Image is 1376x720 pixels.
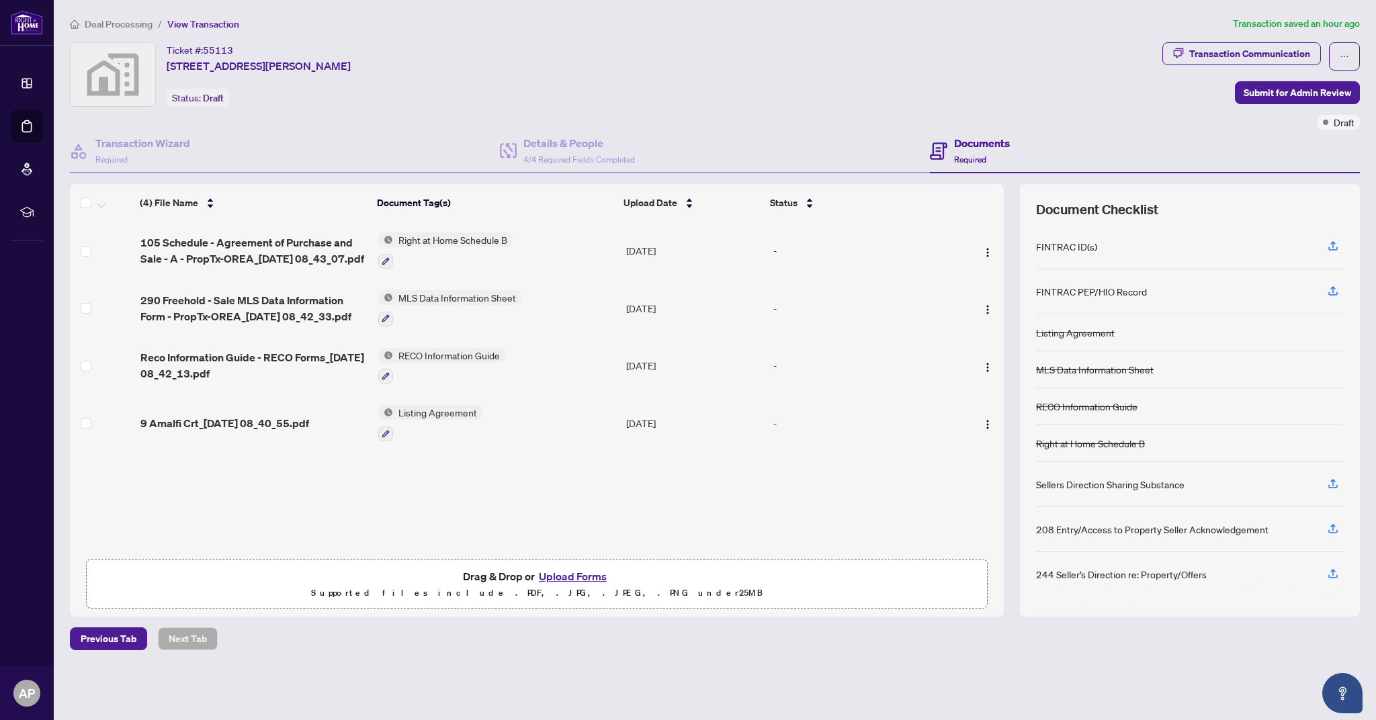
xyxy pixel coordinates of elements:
[977,412,998,434] button: Logo
[85,18,153,30] span: Deal Processing
[1036,362,1154,377] div: MLS Data Information Sheet
[954,154,986,165] span: Required
[1244,82,1351,103] span: Submit for Admin Review
[1322,673,1363,713] button: Open asap
[773,358,947,373] div: -
[523,135,635,151] h4: Details & People
[982,247,993,258] img: Logo
[167,58,351,74] span: [STREET_ADDRESS][PERSON_NAME]
[134,184,372,222] th: (4) File Name
[158,16,162,32] li: /
[773,416,947,431] div: -
[140,234,368,267] span: 105 Schedule - Agreement of Purchase and Sale - A - PropTx-OREA_[DATE] 08_43_07.pdf
[765,184,948,222] th: Status
[203,92,224,104] span: Draft
[982,304,993,315] img: Logo
[11,10,43,35] img: logo
[1340,52,1349,61] span: ellipsis
[977,298,998,319] button: Logo
[378,405,393,420] img: Status Icon
[621,279,768,337] td: [DATE]
[140,415,309,431] span: 9 Amalfi Crt_[DATE] 08_40_55.pdf
[1036,325,1115,340] div: Listing Agreement
[1235,81,1360,104] button: Submit for Admin Review
[140,292,368,324] span: 290 Freehold - Sale MLS Data Information Form - PropTx-OREA_[DATE] 08_42_33.pdf
[1036,522,1268,537] div: 208 Entry/Access to Property Seller Acknowledgement
[378,290,521,326] button: Status IconMLS Data Information Sheet
[378,232,393,247] img: Status Icon
[203,44,233,56] span: 55113
[770,195,798,210] span: Status
[95,135,190,151] h4: Transaction Wizard
[621,222,768,279] td: [DATE]
[167,18,239,30] span: View Transaction
[19,684,35,703] span: AP
[1233,16,1360,32] article: Transaction saved an hour ago
[393,405,482,420] span: Listing Agreement
[393,290,521,305] span: MLS Data Information Sheet
[1189,43,1310,64] div: Transaction Communication
[71,43,155,106] img: svg%3e
[140,349,368,381] span: Reco Information Guide - RECO Forms_[DATE] 08_42_13.pdf
[393,232,513,247] span: Right at Home Schedule B
[167,42,233,58] div: Ticket #:
[621,394,768,452] td: [DATE]
[87,559,987,609] span: Drag & Drop orUpload FormsSupported files include .PDF, .JPG, .JPEG, .PNG under25MB
[1036,567,1207,582] div: 244 Seller’s Direction re: Property/Offers
[372,184,617,222] th: Document Tag(s)
[977,240,998,261] button: Logo
[982,362,993,373] img: Logo
[618,184,765,222] th: Upload Date
[1036,436,1145,451] div: Right at Home Schedule B
[70,627,147,650] button: Previous Tab
[773,243,947,258] div: -
[1036,200,1158,219] span: Document Checklist
[1036,399,1137,414] div: RECO Information Guide
[95,585,979,601] p: Supported files include .PDF, .JPG, .JPEG, .PNG under 25 MB
[1036,239,1097,254] div: FINTRAC ID(s)
[977,355,998,376] button: Logo
[1036,284,1147,299] div: FINTRAC PEP/HIO Record
[621,337,768,395] td: [DATE]
[982,419,993,430] img: Logo
[167,89,229,107] div: Status:
[1036,477,1185,492] div: Sellers Direction Sharing Substance
[1334,115,1354,130] span: Draft
[378,405,482,441] button: Status IconListing Agreement
[95,154,128,165] span: Required
[463,568,611,585] span: Drag & Drop or
[535,568,611,585] button: Upload Forms
[378,290,393,305] img: Status Icon
[954,135,1010,151] h4: Documents
[81,628,136,649] span: Previous Tab
[623,195,677,210] span: Upload Date
[1162,42,1321,65] button: Transaction Communication
[378,348,505,384] button: Status IconRECO Information Guide
[70,19,79,29] span: home
[773,301,947,316] div: -
[140,195,198,210] span: (4) File Name
[523,154,635,165] span: 4/4 Required Fields Completed
[393,348,505,363] span: RECO Information Guide
[378,348,393,363] img: Status Icon
[378,232,513,269] button: Status IconRight at Home Schedule B
[158,627,218,650] button: Next Tab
